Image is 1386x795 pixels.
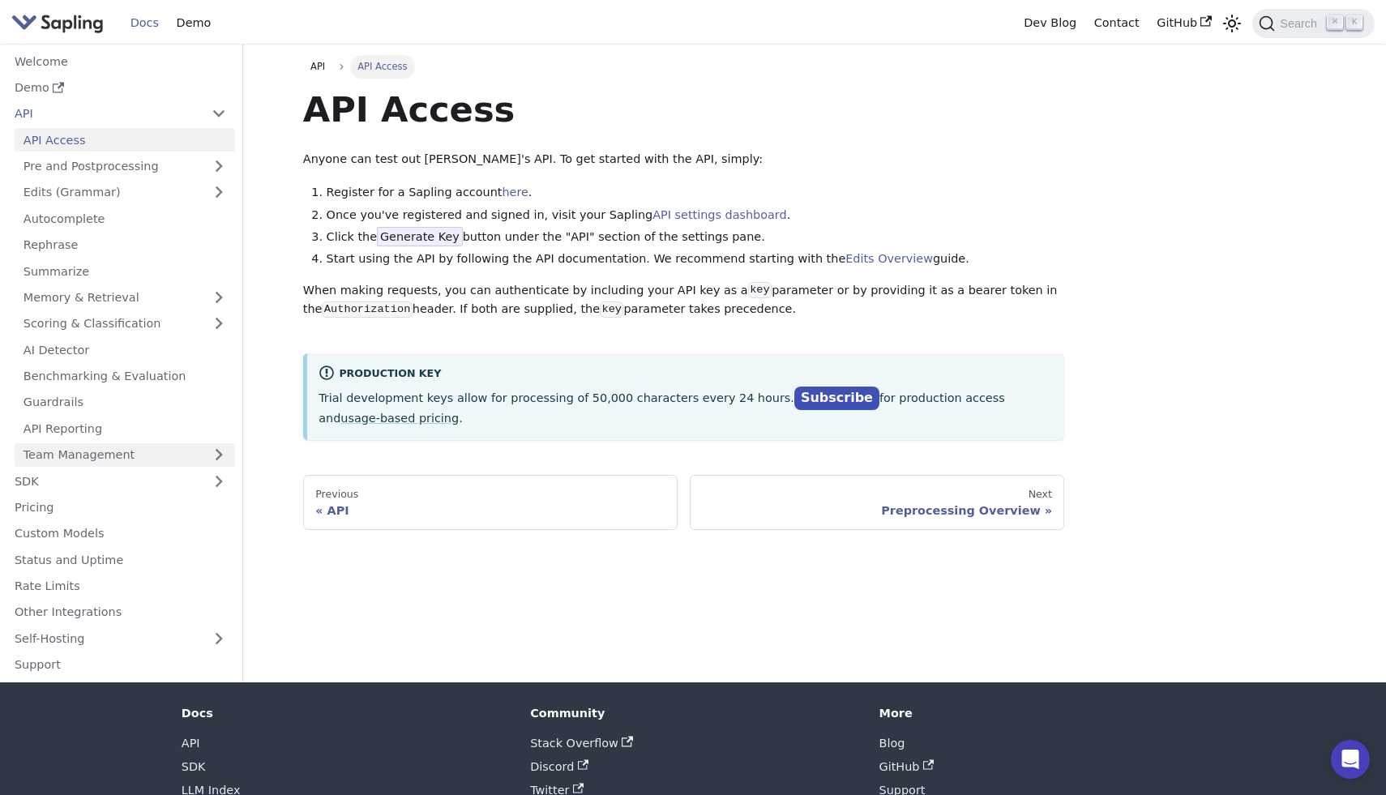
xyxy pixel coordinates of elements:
a: Blog [879,737,905,750]
a: API settings dashboard [652,208,786,221]
a: Rephrase [15,233,235,257]
a: API [6,102,203,126]
code: key [748,282,772,298]
button: Expand sidebar category 'SDK' [203,469,235,493]
a: Welcome [6,49,235,73]
button: Search (Command+K) [1252,9,1374,38]
a: GitHub [879,760,935,773]
div: More [879,706,1205,720]
li: Click the button under the "API" section of the settings pane. [327,228,1065,247]
a: here [502,186,528,199]
a: Discord [530,760,588,773]
a: Stack Overflow [530,737,632,750]
a: Subscribe [794,387,879,410]
div: Next [702,488,1052,501]
a: Guardrails [15,391,235,414]
a: Support [6,653,235,677]
a: Autocomplete [15,207,235,230]
nav: Breadcrumbs [303,55,1065,78]
p: Trial development keys allow for processing of 50,000 characters every 24 hours. for production a... [319,387,1053,428]
a: Edits Overview [845,252,933,265]
div: API [315,503,665,518]
a: API [303,55,333,78]
a: Summarize [15,259,235,283]
h1: API Access [303,88,1065,131]
div: Community [530,706,856,720]
a: Status and Uptime [6,548,235,571]
a: Scoring & Classification [15,312,235,336]
a: NextPreprocessing Overview [690,475,1065,530]
a: Docs [122,11,168,36]
img: Sapling.ai [11,11,104,35]
a: GitHub [1148,11,1220,36]
span: Search [1275,17,1327,30]
code: Authorization [322,301,412,318]
a: PreviousAPI [303,475,678,530]
a: Pricing [6,496,235,519]
a: Demo [6,76,235,100]
li: Start using the API by following the API documentation. We recommend starting with the guide. [327,250,1065,269]
button: Switch between dark and light mode (currently light mode) [1221,11,1244,35]
a: Sapling.ai [11,11,109,35]
a: Self-Hosting [6,626,235,650]
p: Anyone can test out [PERSON_NAME]'s API. To get started with the API, simply: [303,150,1065,169]
a: Memory & Retrieval [15,286,235,310]
div: Previous [315,488,665,501]
a: API [182,737,200,750]
a: API Reporting [15,417,235,440]
a: Demo [168,11,220,36]
a: SDK [182,760,206,773]
a: Dev Blog [1015,11,1084,36]
p: When making requests, you can authenticate by including your API key as a parameter or by providi... [303,281,1065,320]
a: AI Detector [15,338,235,361]
a: Rate Limits [6,575,235,598]
span: Generate Key [377,227,463,246]
div: Docs [182,706,507,720]
a: Team Management [15,443,235,467]
li: Register for a Sapling account . [327,183,1065,203]
span: API [310,61,325,72]
a: API Access [15,128,235,152]
a: SDK [6,469,203,493]
nav: Docs pages [303,475,1065,530]
kbd: ⌘ [1327,15,1343,30]
kbd: K [1346,15,1362,30]
a: Other Integrations [6,601,235,624]
a: usage-based pricing [340,412,459,425]
div: Production Key [319,365,1053,384]
a: Pre and Postprocessing [15,155,235,178]
span: API Access [350,55,415,78]
button: Collapse sidebar category 'API' [203,102,235,126]
a: Contact [1085,11,1149,36]
div: Preprocessing Overview [702,503,1052,518]
div: Open Intercom Messenger [1331,740,1370,779]
a: Custom Models [6,522,235,545]
a: Benchmarking & Evaluation [15,365,235,388]
code: key [600,301,623,318]
li: Once you've registered and signed in, visit your Sapling . [327,206,1065,225]
a: Edits (Grammar) [15,181,235,204]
